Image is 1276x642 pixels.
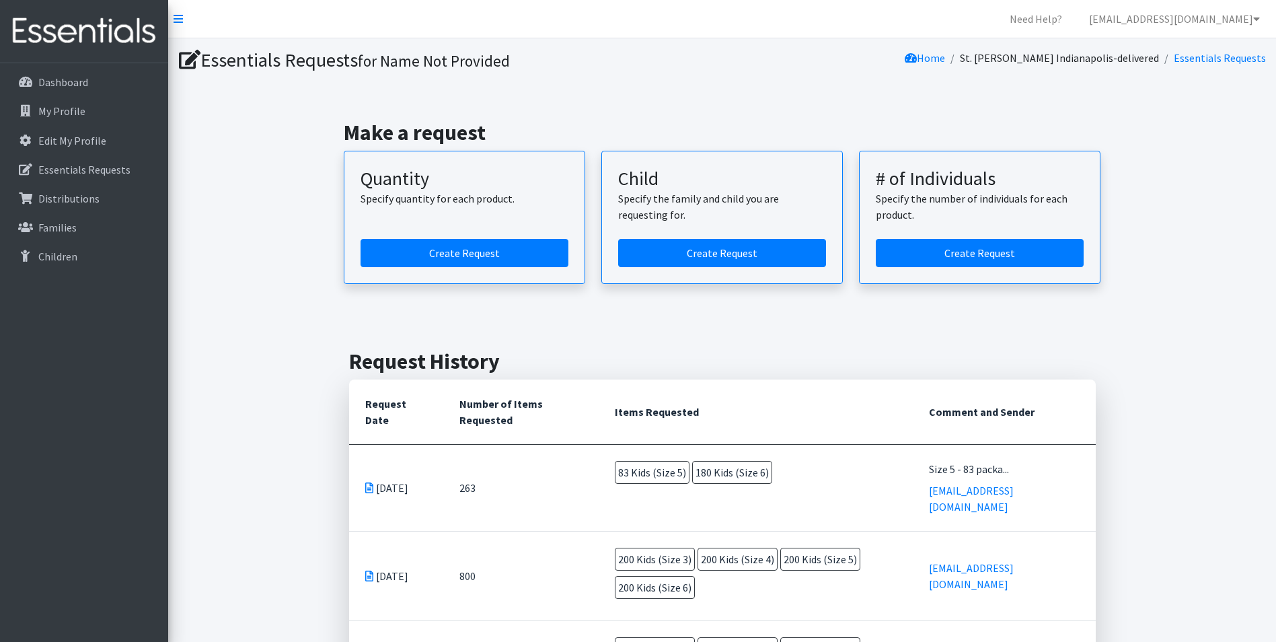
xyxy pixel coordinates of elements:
a: My Profile [5,98,163,124]
td: [DATE] [349,531,443,620]
span: 200 Kids (Size 4) [698,548,778,571]
span: 200 Kids (Size 5) [780,548,860,571]
h3: Child [618,168,826,190]
p: Specify quantity for each product. [361,190,568,207]
p: Specify the family and child you are requesting for. [618,190,826,223]
p: Dashboard [38,75,88,89]
span: 200 Kids (Size 3) [615,548,695,571]
a: Distributions [5,185,163,212]
a: St. [PERSON_NAME] Indianapolis-delivered [960,51,1159,65]
p: Specify the number of individuals for each product. [876,190,1084,223]
h1: Essentials Requests [179,48,718,72]
a: Dashboard [5,69,163,96]
a: Essentials Requests [1174,51,1266,65]
a: Home [905,51,945,65]
h3: # of Individuals [876,168,1084,190]
a: Children [5,243,163,270]
p: Edit My Profile [38,134,106,147]
a: Families [5,214,163,241]
p: My Profile [38,104,85,118]
small: for Name Not Provided [358,51,510,71]
th: Comment and Sender [913,380,1095,445]
p: Children [38,250,77,263]
div: Size 5 - 83 packa... [929,461,1079,477]
a: Create a request by number of individuals [876,239,1084,267]
h2: Make a request [344,120,1100,145]
span: 180 Kids (Size 6) [692,461,772,484]
a: Create a request by quantity [361,239,568,267]
a: Essentials Requests [5,156,163,183]
a: [EMAIL_ADDRESS][DOMAIN_NAME] [1078,5,1271,32]
td: [DATE] [349,444,443,531]
span: 200 Kids (Size 6) [615,576,695,599]
img: HumanEssentials [5,9,163,54]
th: Request Date [349,380,443,445]
a: Need Help? [999,5,1073,32]
th: Number of Items Requested [443,380,599,445]
h2: Request History [349,349,1096,374]
h3: Quantity [361,168,568,190]
td: 263 [443,444,599,531]
td: 800 [443,531,599,620]
p: Families [38,221,77,234]
a: [EMAIL_ADDRESS][DOMAIN_NAME] [929,561,1014,591]
p: Essentials Requests [38,163,130,176]
a: Create a request for a child or family [618,239,826,267]
a: [EMAIL_ADDRESS][DOMAIN_NAME] [929,484,1014,513]
a: Edit My Profile [5,127,163,154]
th: Items Requested [599,380,913,445]
p: Distributions [38,192,100,205]
span: 83 Kids (Size 5) [615,461,689,484]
